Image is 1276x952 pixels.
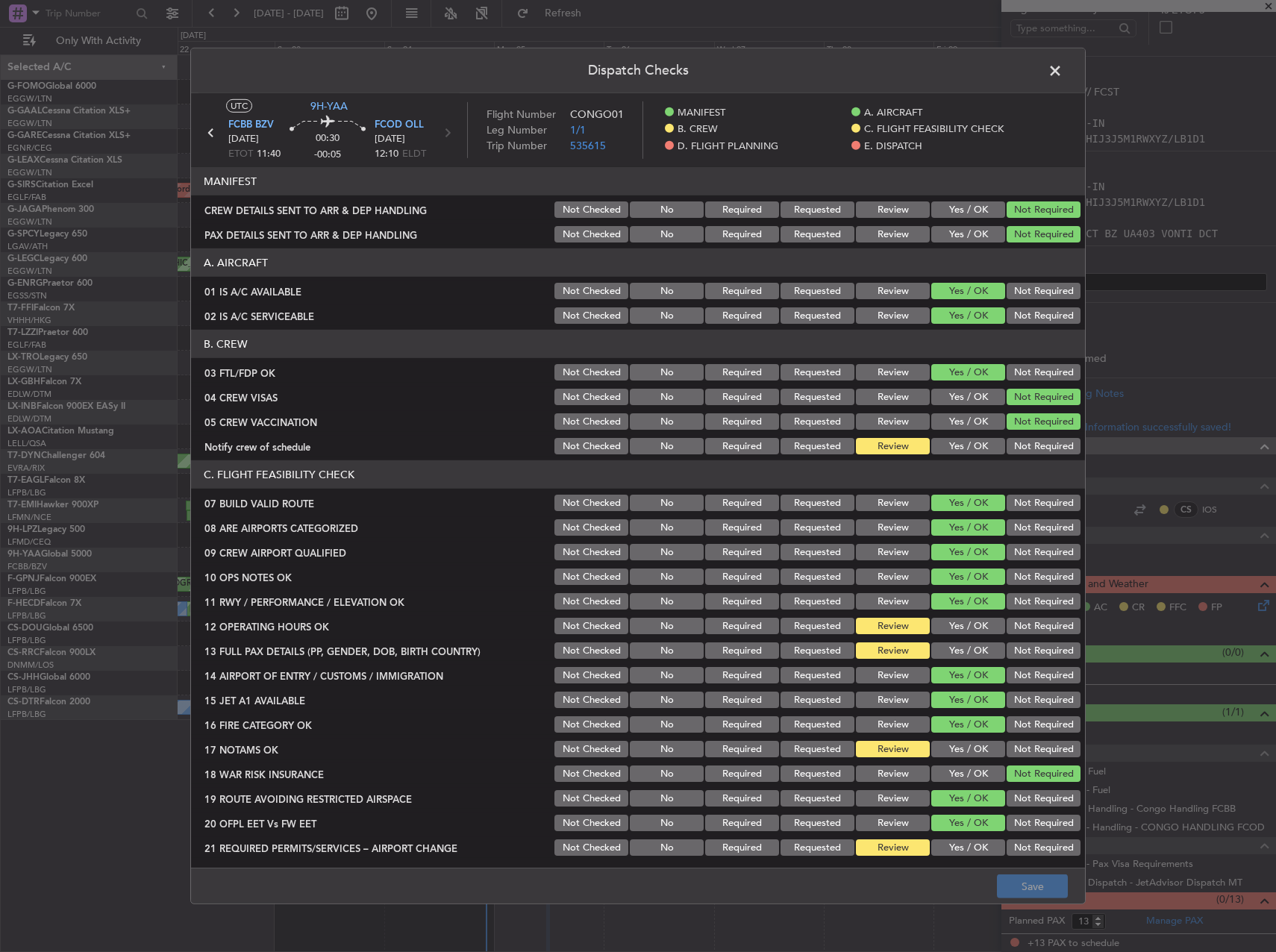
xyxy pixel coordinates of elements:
button: Not Required [1007,307,1080,324]
button: Yes / OK [931,544,1005,560]
button: Not Required [1007,495,1080,511]
button: Yes / OK [931,201,1005,218]
button: Not Required [1007,815,1080,831]
button: Yes / OK [931,839,1005,856]
button: Yes / OK [931,716,1005,733]
button: Yes / OK [931,413,1005,430]
button: Not Required [1007,667,1080,683]
button: Not Required [1007,618,1080,634]
button: Yes / OK [931,741,1005,757]
button: Yes / OK [931,226,1005,242]
button: Yes / OK [931,815,1005,831]
button: Yes / OK [931,790,1005,807]
button: Yes / OK [931,495,1005,511]
button: Yes / OK [931,667,1005,683]
button: Yes / OK [931,692,1005,708]
button: Yes / OK [931,389,1005,405]
button: Not Required [1007,790,1080,807]
button: Not Required [1007,364,1080,381]
button: Not Required [1007,413,1080,430]
button: Not Required [1007,741,1080,757]
span: C. FLIGHT FEASIBILITY CHECK [864,122,1004,137]
button: Not Required [1007,716,1080,733]
header: Dispatch Checks [191,48,1085,93]
button: Not Required [1007,839,1080,856]
button: Yes / OK [931,438,1005,454]
button: Yes / OK [931,642,1005,659]
button: Yes / OK [931,519,1005,536]
button: Yes / OK [931,593,1005,610]
button: Yes / OK [931,618,1005,634]
button: Not Required [1007,692,1080,708]
button: Not Required [1007,569,1080,585]
button: Not Required [1007,226,1080,242]
button: Yes / OK [931,364,1005,381]
button: Not Required [1007,389,1080,405]
button: Yes / OK [931,283,1005,299]
button: Not Required [1007,642,1080,659]
button: Yes / OK [931,569,1005,585]
button: Yes / OK [931,307,1005,324]
button: Not Required [1007,593,1080,610]
button: Not Required [1007,438,1080,454]
button: Not Required [1007,201,1080,218]
button: Not Required [1007,544,1080,560]
button: Not Required [1007,519,1080,536]
button: Yes / OK [931,765,1005,782]
button: Not Required [1007,765,1080,782]
button: Not Required [1007,283,1080,299]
